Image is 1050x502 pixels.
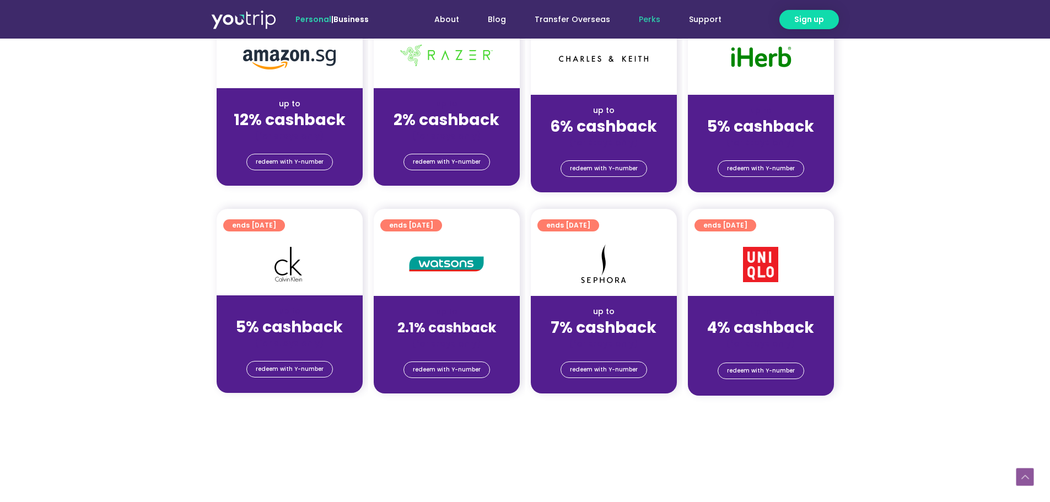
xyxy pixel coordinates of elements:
div: up to [540,105,668,116]
a: ends [DATE] [380,219,442,231]
a: redeem with Y-number [403,154,490,170]
div: up to [540,306,668,317]
a: Support [675,9,736,30]
span: Sign up [794,14,824,25]
strong: 12% cashback [234,109,346,131]
div: up to [383,98,511,110]
strong: 7% cashback [551,317,656,338]
div: up to [225,305,354,317]
div: (for stays only) [383,338,511,349]
strong: 2.1% cashback [397,319,496,337]
div: (for stays only) [697,137,825,148]
span: redeem with Y-number [413,154,481,170]
strong: 6% cashback [550,116,657,137]
div: (for stays only) [383,130,511,142]
div: up to [697,306,825,317]
div: (for stays only) [225,337,354,349]
span: redeem with Y-number [413,362,481,377]
span: ends [DATE] [389,219,433,231]
strong: 2% cashback [394,109,499,131]
a: redeem with Y-number [403,361,490,378]
a: ends [DATE] [537,219,599,231]
a: Perks [624,9,675,30]
strong: 4% cashback [707,317,814,338]
a: Business [333,14,369,25]
span: ends [DATE] [703,219,747,231]
span: | [295,14,369,25]
div: (for stays only) [540,137,668,148]
strong: 5% cashback [236,316,343,338]
a: redeem with Y-number [561,160,647,177]
span: ends [DATE] [546,219,590,231]
nav: Menu [399,9,736,30]
div: (for stays only) [540,338,668,349]
span: redeem with Y-number [256,361,324,377]
span: redeem with Y-number [727,363,795,379]
div: up to [383,306,511,317]
span: redeem with Y-number [570,161,638,176]
span: redeem with Y-number [570,362,638,377]
strong: 5% cashback [707,116,814,137]
a: Blog [473,9,520,30]
div: up to [225,98,354,110]
div: up to [697,105,825,116]
div: (for stays only) [225,130,354,142]
a: ends [DATE] [223,219,285,231]
span: ends [DATE] [232,219,276,231]
a: redeem with Y-number [561,361,647,378]
a: ends [DATE] [694,219,756,231]
div: (for stays only) [697,338,825,349]
a: Transfer Overseas [520,9,624,30]
span: redeem with Y-number [256,154,324,170]
span: Personal [295,14,331,25]
a: About [420,9,473,30]
a: redeem with Y-number [246,361,333,377]
a: Sign up [779,10,839,29]
a: redeem with Y-number [246,154,333,170]
span: redeem with Y-number [727,161,795,176]
a: redeem with Y-number [718,363,804,379]
a: redeem with Y-number [718,160,804,177]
